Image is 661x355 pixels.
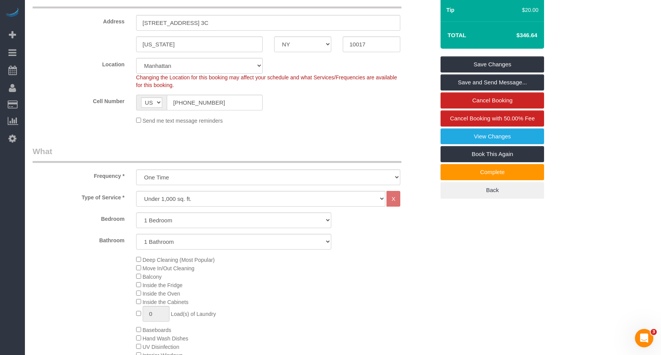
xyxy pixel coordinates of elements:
[441,110,544,127] a: Cancel Booking with 50.00% Fee
[27,169,130,180] label: Frequency *
[450,115,535,122] span: Cancel Booking with 50.00% Fee
[441,56,544,72] a: Save Changes
[136,36,263,52] input: City
[27,95,130,105] label: Cell Number
[143,327,171,333] span: Baseboards
[493,32,537,39] h4: $346.64
[143,282,183,288] span: Inside the Fridge
[143,274,162,280] span: Balcony
[27,58,130,68] label: Location
[441,146,544,162] a: Book This Again
[143,257,215,263] span: Deep Cleaning (Most Popular)
[27,15,130,25] label: Address
[516,6,538,14] div: $20.00
[441,74,544,90] a: Save and Send Message...
[441,128,544,145] a: View Changes
[5,8,20,18] img: Automaid Logo
[441,182,544,198] a: Back
[143,118,223,124] span: Send me text message reminders
[446,6,454,14] label: Tip
[447,32,466,38] strong: Total
[143,291,180,297] span: Inside the Oven
[651,329,657,335] span: 3
[143,344,179,350] span: UV Disinfection
[27,212,130,223] label: Bedroom
[143,299,189,305] span: Inside the Cabinets
[27,234,130,244] label: Bathroom
[635,329,653,347] iframe: Intercom live chat
[441,164,544,180] a: Complete
[171,311,216,317] span: Load(s) of Laundry
[441,92,544,108] a: Cancel Booking
[33,146,401,163] legend: What
[343,36,400,52] input: Zip Code
[27,191,130,201] label: Type of Service *
[143,265,194,271] span: Move In/Out Cleaning
[136,74,397,88] span: Changing the Location for this booking may affect your schedule and what Services/Frequencies are...
[143,335,188,342] span: Hand Wash Dishes
[167,95,263,110] input: Cell Number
